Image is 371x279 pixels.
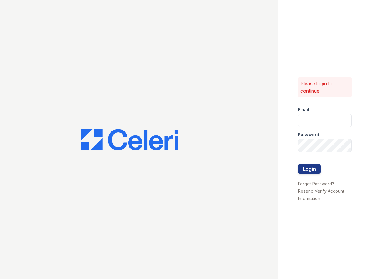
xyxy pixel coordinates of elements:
[298,164,321,174] button: Login
[298,188,344,201] a: Resend Verify Account Information
[81,129,178,151] img: CE_Logo_Blue-a8612792a0a2168367f1c8372b55b34899dd931a85d93a1a3d3e32e68fde9ad4.png
[298,107,309,113] label: Email
[300,80,349,95] p: Please login to continue
[298,181,334,186] a: Forgot Password?
[298,132,319,138] label: Password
